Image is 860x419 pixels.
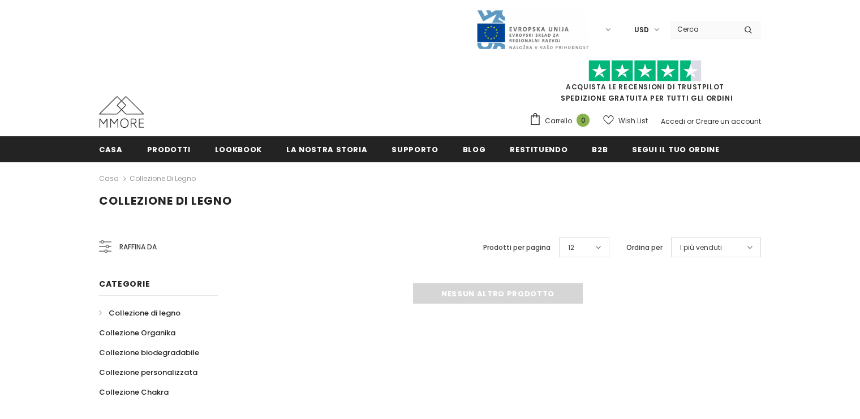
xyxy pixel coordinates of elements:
[392,136,438,162] a: supporto
[99,387,169,398] span: Collezione Chakra
[687,116,694,126] span: or
[695,116,761,126] a: Creare un account
[588,60,702,82] img: Fidati di Pilot Stars
[545,115,572,127] span: Carrello
[626,242,663,253] label: Ordina per
[483,242,551,253] label: Prodotti per pagina
[119,241,157,253] span: Raffina da
[566,82,724,92] a: Acquista le recensioni di TrustPilot
[476,24,589,34] a: Javni Razpis
[392,144,438,155] span: supporto
[634,24,649,36] span: USD
[99,347,199,358] span: Collezione biodegradabile
[99,343,199,362] a: Collezione biodegradabile
[661,116,685,126] a: Accedi
[568,242,574,253] span: 12
[99,144,123,155] span: Casa
[632,136,719,162] a: Segui il tuo ordine
[99,172,119,185] a: Casa
[99,362,197,382] a: Collezione personalizzata
[592,144,608,155] span: B2B
[632,144,719,155] span: Segui il tuo ordine
[99,193,232,209] span: Collezione di legno
[592,136,608,162] a: B2B
[529,65,761,103] span: SPEDIZIONE GRATUITA PER TUTTI GLI ORDINI
[476,9,589,50] img: Javni Razpis
[99,367,197,378] span: Collezione personalizzata
[510,136,567,162] a: Restituendo
[680,242,722,253] span: I più venduti
[130,174,196,183] a: Collezione di legno
[99,323,175,343] a: Collezione Organika
[99,136,123,162] a: Casa
[529,113,595,129] a: Carrello 0
[463,144,486,155] span: Blog
[99,382,169,402] a: Collezione Chakra
[670,21,736,37] input: Search Site
[109,308,180,318] span: Collezione di legno
[286,144,367,155] span: La nostra storia
[510,144,567,155] span: Restituendo
[215,136,262,162] a: Lookbook
[603,111,648,131] a: Wish List
[99,96,144,128] img: Casi MMORE
[99,303,180,323] a: Collezione di legno
[286,136,367,162] a: La nostra storia
[99,278,150,290] span: Categorie
[215,144,262,155] span: Lookbook
[99,327,175,338] span: Collezione Organika
[618,115,648,127] span: Wish List
[577,114,590,127] span: 0
[147,144,191,155] span: Prodotti
[463,136,486,162] a: Blog
[147,136,191,162] a: Prodotti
